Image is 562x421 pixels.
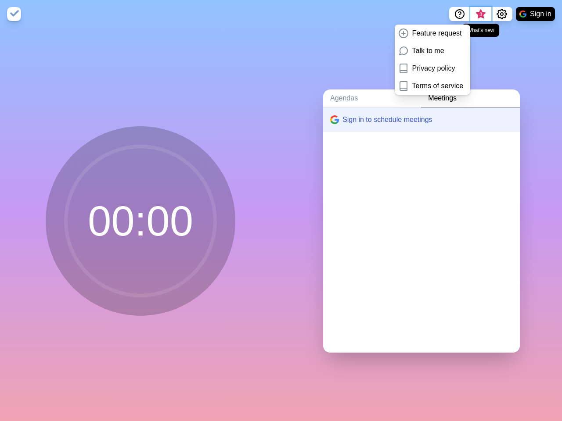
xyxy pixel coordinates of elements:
button: Settings [491,7,512,21]
p: Terms of service [412,81,463,91]
span: 3 [477,11,484,18]
img: timeblocks logo [7,7,21,21]
img: google logo [519,11,526,18]
button: Help [449,7,470,21]
a: Privacy policy [395,60,470,77]
button: Sign in to schedule meetings [323,107,520,132]
p: Privacy policy [412,63,455,74]
a: Terms of service [395,77,470,95]
p: Feature request [412,28,462,39]
a: Feature request [395,25,470,42]
img: google logo [330,115,339,124]
button: What’s new [470,7,491,21]
a: Agendas [323,89,421,107]
a: Meetings [421,89,520,107]
p: Talk to me [412,46,444,56]
button: Sign in [516,7,555,21]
